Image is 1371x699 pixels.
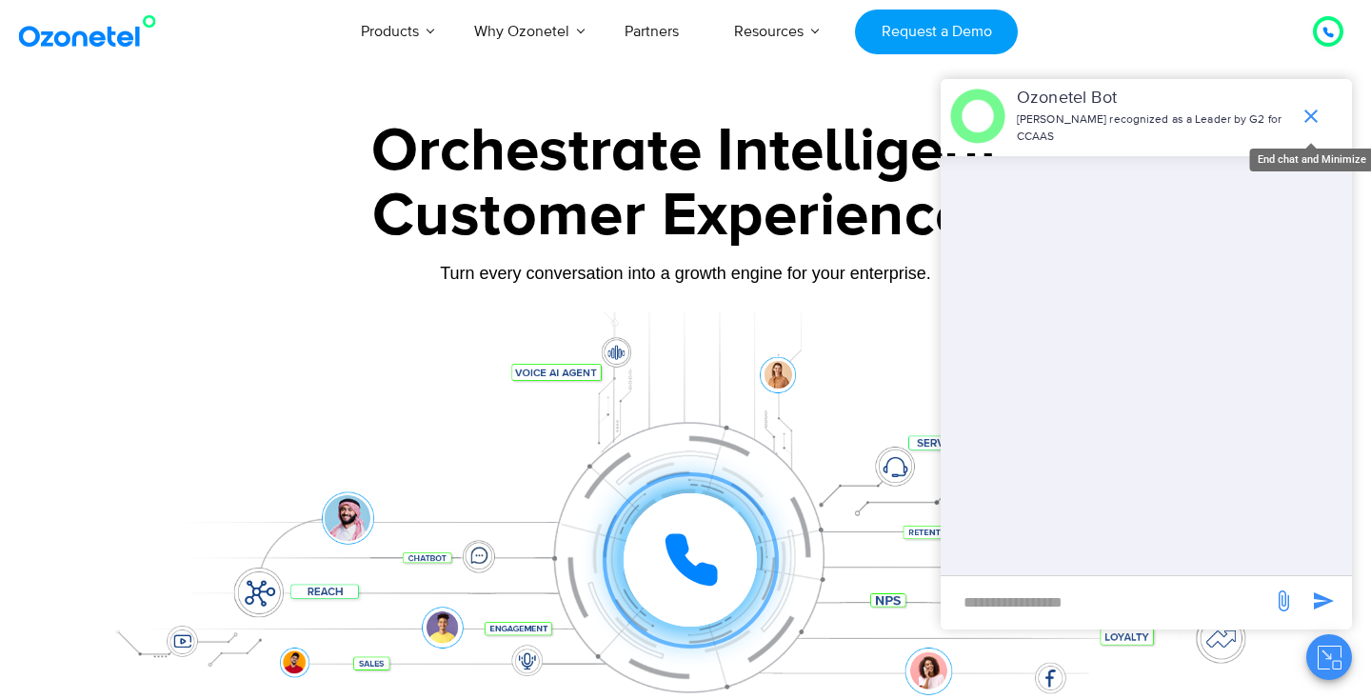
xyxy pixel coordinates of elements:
[1017,86,1290,111] p: Ozonetel Bot
[90,263,1281,284] div: Turn every conversation into a growth engine for your enterprise.
[1264,582,1302,620] span: send message
[90,121,1281,182] div: Orchestrate Intelligent
[1017,111,1290,146] p: [PERSON_NAME] recognized as a Leader by G2 for CCAAS
[90,170,1281,262] div: Customer Experiences
[1304,582,1342,620] span: send message
[950,89,1005,144] img: header
[950,586,1262,620] div: new-msg-input
[1306,634,1352,680] button: Close chat
[1292,97,1330,135] span: end chat or minimize
[855,10,1018,54] a: Request a Demo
